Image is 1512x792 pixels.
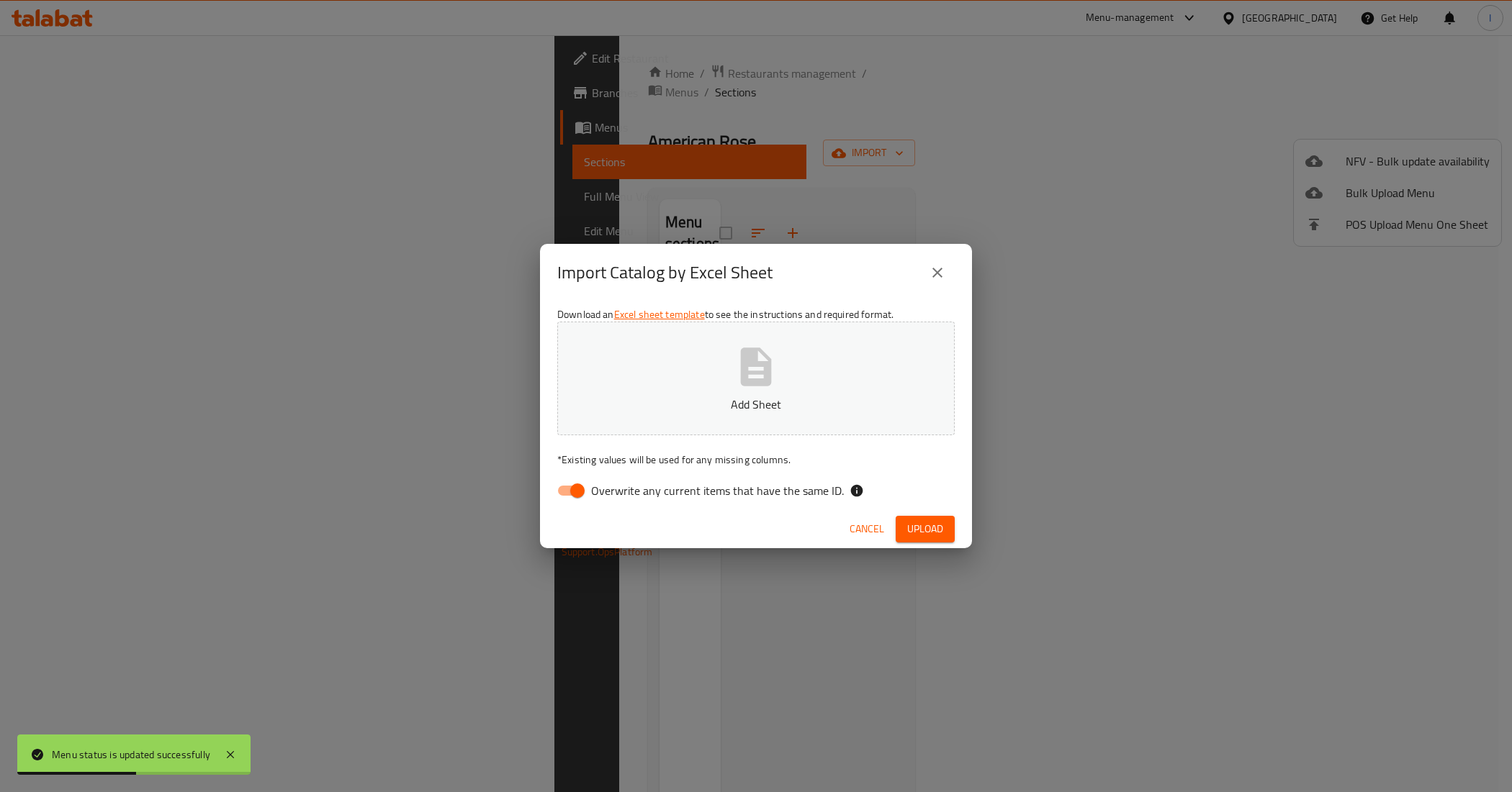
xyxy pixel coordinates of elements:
svg: If the overwrite option isn't selected, then the items that match an existing ID will be ignored ... [850,483,864,498]
h2: Import Catalog by Excel Sheet [557,261,773,284]
button: Cancel [844,516,890,542]
p: Existing values will be used for any missing columns. [557,452,955,467]
div: Download an to see the instructions and required format. [540,301,972,510]
a: Excel sheet template [614,305,705,324]
span: Overwrite any current items that have the same ID. [591,482,844,499]
span: Cancel [850,520,884,538]
span: Upload [907,520,943,538]
div: Menu status is updated successfully [52,747,210,763]
button: Upload [896,516,955,542]
p: Add Sheet [580,396,932,413]
button: close [920,255,955,290]
button: Add Sheet [557,322,955,435]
